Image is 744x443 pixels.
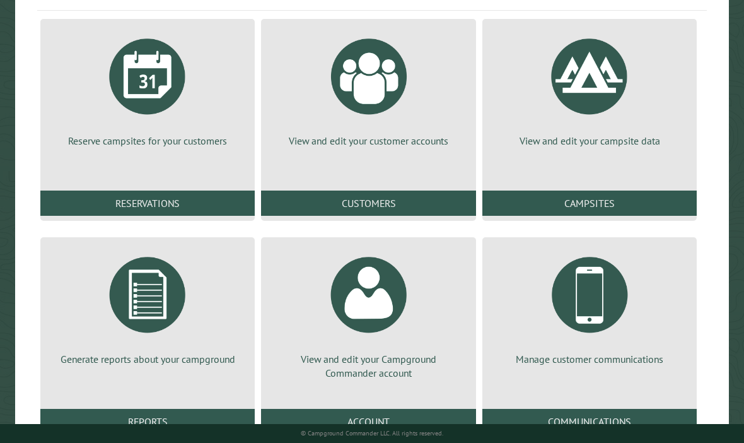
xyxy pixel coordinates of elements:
a: Generate reports about your campground [55,247,240,366]
a: View and edit your customer accounts [276,29,460,148]
p: Reserve campsites for your customers [55,134,240,148]
p: View and edit your campsite data [497,134,682,148]
a: Account [261,409,475,434]
p: Manage customer communications [497,352,682,366]
a: Reservations [40,191,255,216]
p: View and edit your customer accounts [276,134,460,148]
a: View and edit your Campground Commander account [276,247,460,381]
a: View and edit your campsite data [497,29,682,148]
a: Manage customer communications [497,247,682,366]
small: © Campground Commander LLC. All rights reserved. [301,429,443,437]
a: Reserve campsites for your customers [55,29,240,148]
a: Customers [261,191,475,216]
a: Reports [40,409,255,434]
p: Generate reports about your campground [55,352,240,366]
a: Communications [482,409,697,434]
p: View and edit your Campground Commander account [276,352,460,381]
a: Campsites [482,191,697,216]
